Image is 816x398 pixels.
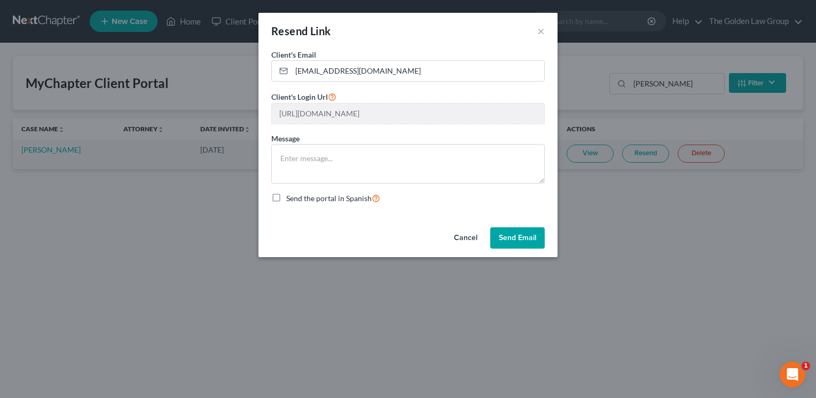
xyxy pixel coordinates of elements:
[286,194,372,203] span: Send the portal in Spanish
[271,23,331,38] div: Resend Link
[271,133,300,144] label: Message
[780,362,805,387] iframe: Intercom live chat
[802,362,810,370] span: 1
[490,227,545,249] button: Send Email
[271,90,336,103] label: Client's Login Url
[272,104,544,124] input: --
[292,61,544,81] input: Enter email...
[271,50,316,59] span: Client's Email
[445,227,486,249] button: Cancel
[537,25,545,37] button: ×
